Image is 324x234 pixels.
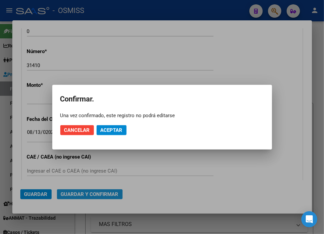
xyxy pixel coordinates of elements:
[60,93,264,105] h2: Confirmar.
[64,127,90,133] span: Cancelar
[301,211,317,227] div: Open Intercom Messenger
[97,125,127,135] button: Aceptar
[60,125,94,135] button: Cancelar
[101,127,123,133] span: Aceptar
[60,112,264,119] div: Una vez confirmado, este registro no podrá editarse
